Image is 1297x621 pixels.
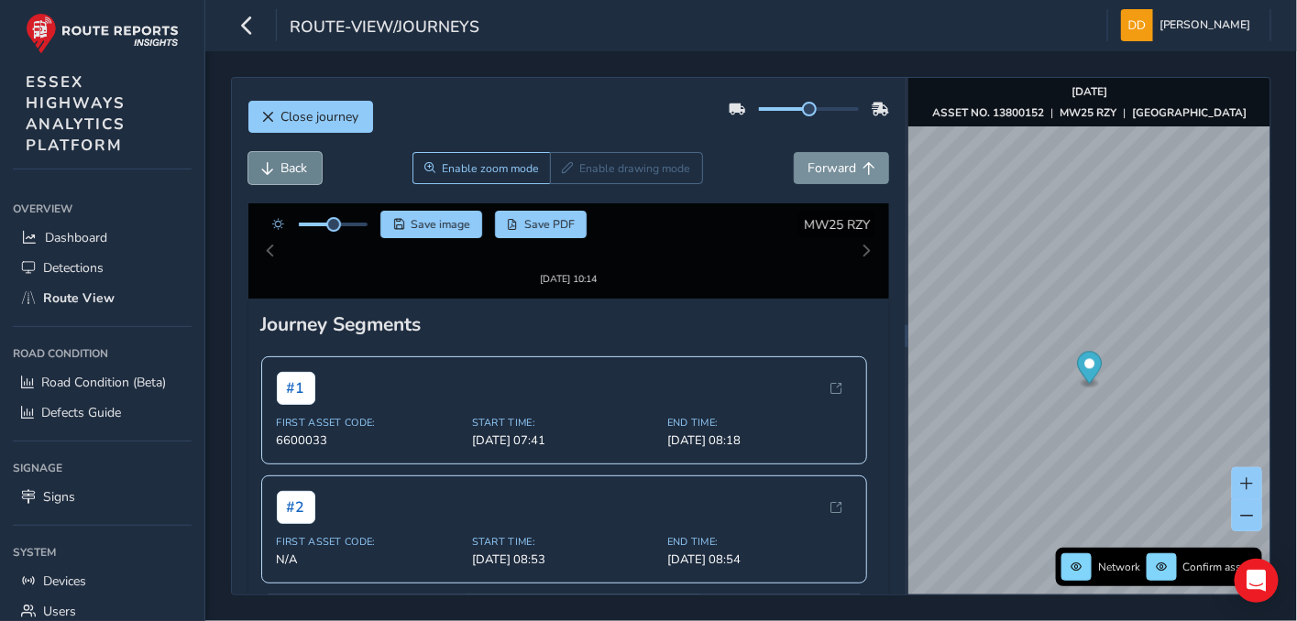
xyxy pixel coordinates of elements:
span: Users [43,603,76,620]
span: [DATE] 08:53 [472,535,656,551]
div: Overview [13,195,192,223]
span: MW25 RZY [804,216,870,234]
span: [DATE] 08:18 [667,416,852,432]
span: Save image [411,217,470,232]
span: Network [1098,560,1140,574]
button: Save [380,211,482,238]
span: 6600033 [277,416,461,432]
span: route-view/journeys [290,16,479,41]
div: System [13,539,192,566]
strong: [DATE] [1072,84,1107,99]
button: Back [248,152,322,184]
button: PDF [495,211,588,238]
span: Confirm assets [1183,560,1257,574]
img: diamond-layout [1121,9,1153,41]
a: Road Condition (Beta) [13,367,192,398]
span: Dashboard [45,229,107,246]
span: Back [281,159,308,177]
a: Detections [13,253,192,283]
a: Dashboard [13,223,192,253]
div: [DATE] 10:14 [512,248,624,262]
span: [DATE] 08:54 [667,535,852,551]
span: [DATE] 07:41 [472,416,656,432]
div: Signage [13,454,192,482]
a: Devices [13,566,192,596]
div: | | [932,105,1247,120]
div: Map marker [1078,352,1103,389]
button: Forward [794,152,889,184]
a: Route View [13,283,192,313]
a: Defects Guide [13,398,192,428]
span: # 2 [277,474,315,507]
strong: ASSET NO. 13800152 [932,105,1044,120]
span: Detections [43,259,104,277]
span: Enable zoom mode [442,161,539,176]
span: Start Time: [472,518,656,532]
span: [PERSON_NAME] [1160,9,1251,41]
button: [PERSON_NAME] [1121,9,1258,41]
span: End Time: [667,399,852,413]
button: Zoom [412,152,551,184]
div: Journey Segments [261,295,876,321]
span: Signs [43,488,75,506]
span: Forward [808,159,856,177]
span: ESSEX HIGHWAYS ANALYTICS PLATFORM [26,71,126,156]
img: rr logo [26,13,179,54]
span: N/A [277,535,461,551]
span: # 1 [277,355,315,388]
span: Save PDF [524,217,575,232]
img: Thumbnail frame [512,231,624,248]
strong: [GEOGRAPHIC_DATA] [1132,105,1247,120]
span: Road Condition (Beta) [41,374,166,391]
span: End Time: [667,518,852,532]
div: Road Condition [13,340,192,367]
span: First Asset Code: [277,399,461,413]
span: Defects Guide [41,404,121,421]
button: Close journey [248,101,373,133]
a: Signs [13,482,192,512]
strong: MW25 RZY [1060,105,1116,120]
span: First Asset Code: [277,518,461,532]
div: Open Intercom Messenger [1235,559,1279,603]
span: Start Time: [472,399,656,413]
span: Route View [43,289,115,307]
span: Devices [43,572,86,590]
span: Close journey [281,108,359,125]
